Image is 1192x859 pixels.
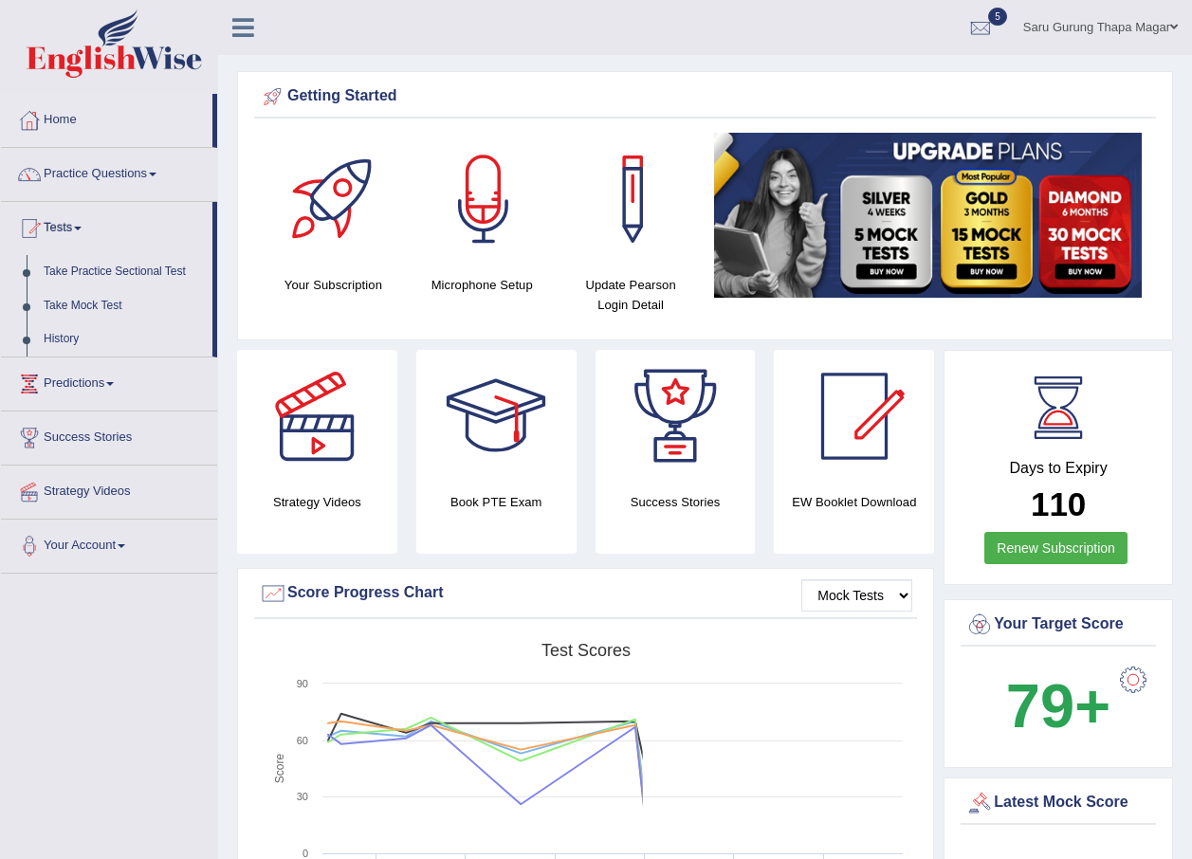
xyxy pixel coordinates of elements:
[416,492,577,512] h4: Book PTE Exam
[965,460,1151,477] h4: Days to Expiry
[1,520,217,567] a: Your Account
[1,202,212,249] a: Tests
[417,275,547,295] h4: Microphone Setup
[303,848,308,859] text: 0
[1006,671,1110,740] b: 79+
[596,492,756,512] h4: Success Stories
[1,411,217,459] a: Success Stories
[541,641,631,660] tspan: Test scores
[1,94,212,141] a: Home
[273,754,286,784] tspan: Score
[965,611,1151,639] div: Your Target Score
[1,466,217,513] a: Strategy Videos
[965,789,1151,817] div: Latest Mock Score
[35,322,212,356] a: History
[259,579,912,608] div: Score Progress Chart
[774,492,934,512] h4: EW Booklet Download
[1031,485,1086,522] b: 110
[237,492,397,512] h4: Strategy Videos
[35,255,212,289] a: Take Practice Sectional Test
[35,289,212,323] a: Take Mock Test
[714,133,1142,298] img: small5.jpg
[259,82,1151,111] div: Getting Started
[297,678,308,689] text: 90
[1,357,217,405] a: Predictions
[297,791,308,802] text: 30
[566,275,696,315] h4: Update Pearson Login Detail
[988,8,1007,26] span: 5
[268,275,398,295] h4: Your Subscription
[1,148,217,195] a: Practice Questions
[984,532,1128,564] a: Renew Subscription
[297,735,308,746] text: 60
